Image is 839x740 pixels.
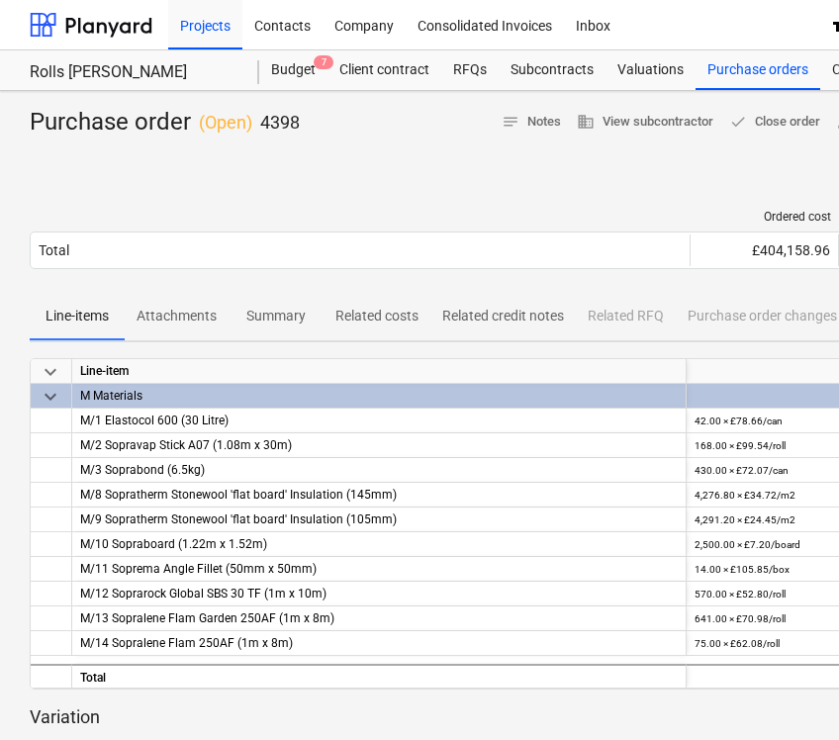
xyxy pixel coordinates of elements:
p: ( Open ) [199,111,252,135]
div: Total [72,664,687,689]
button: Close order [721,107,828,138]
a: Valuations [606,50,696,90]
a: Purchase orders [696,50,820,90]
p: Related costs [335,306,419,326]
span: M/8 Sopratherm Stonewool 'flat board' Insulation (145mm) [80,488,397,502]
span: M/14 Sopralene Flam 250AF (1m x 8m) [80,636,293,650]
small: 14.00 × £105.85 / box [695,564,790,575]
small: 430.00 × £72.07 / can [695,465,789,476]
small: 570.00 × £52.80 / roll [695,589,786,600]
span: 7 [314,55,333,69]
div: Rolls [PERSON_NAME] [30,62,235,83]
small: 2,500.00 × £7.20 / board [695,539,800,550]
span: business [577,113,595,131]
span: keyboard_arrow_down [39,360,62,384]
span: M/1 Elastocol 600 (30 Litre) [80,414,229,427]
p: 4398 [260,111,300,135]
p: Related credit notes [442,306,564,326]
div: Total [39,242,69,258]
div: Ordered cost [699,210,831,224]
div: M Materials [80,384,678,408]
div: Line-item [72,359,687,384]
span: keyboard_arrow_down [39,385,62,409]
a: Subcontracts [499,50,606,90]
small: 168.00 × £99.54 / roll [695,440,786,451]
span: View subcontractor [577,111,713,134]
a: Budget7 [259,50,327,90]
span: M/3 Soprabond (6.5kg) [80,463,205,477]
button: Notes [494,107,569,138]
small: 4,291.20 × £24.45 / m2 [695,514,795,525]
span: M/11 Soprema Angle Fillet (50mm x 50mm) [80,562,317,576]
span: M/2 Sopravap Stick A07 (1.08m x 30m) [80,438,292,452]
span: Close order [729,111,820,134]
span: notes [502,113,519,131]
p: Attachments [137,306,217,326]
span: Notes [502,111,561,134]
small: 42.00 × £78.66 / can [695,416,783,426]
span: M/10 Sopraboard (1.22m x 1.52m) [80,537,267,551]
span: done [729,113,747,131]
small: 75.00 × £62.08 / roll [695,638,780,649]
a: RFQs [441,50,499,90]
div: Purchase order [30,107,300,139]
button: View subcontractor [569,107,721,138]
p: Line-items [42,306,113,326]
p: Summary [240,306,312,326]
span: M/12 Soprarock Global SBS 30 TF (1m x 10m) [80,587,326,601]
a: Client contract [327,50,441,90]
div: £404,158.96 [699,242,830,258]
small: 641.00 × £70.98 / roll [695,613,786,624]
div: Budget [259,50,327,90]
small: 4,276.80 × £34.72 / m2 [695,490,795,501]
span: M/13 Sopralene Flam Garden 250AF (1m x 8m) [80,611,334,625]
span: M/9 Sopratherm Stonewool 'flat board' Insulation (105mm) [80,512,397,526]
